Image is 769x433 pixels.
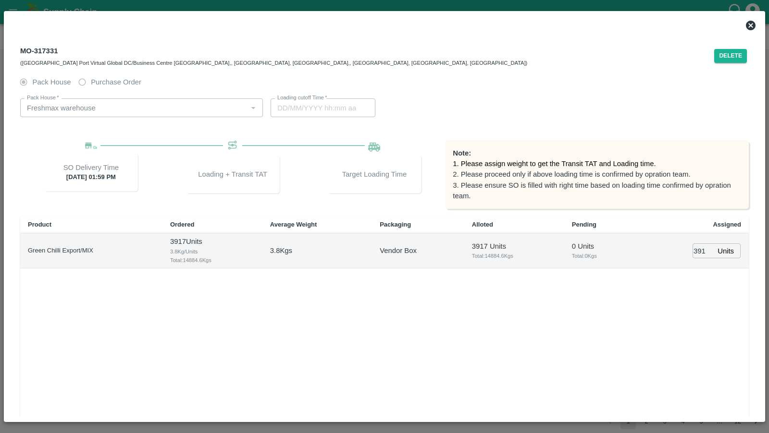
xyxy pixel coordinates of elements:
div: ([GEOGRAPHIC_DATA] Port Virtual Global DC/Business Centre [GEOGRAPHIC_DATA],, [GEOGRAPHIC_DATA], ... [20,57,527,68]
p: Loading + Transit TAT [198,169,267,180]
span: Total: 14884.6 Kgs [170,256,255,265]
input: 0 [693,243,714,258]
b: Packaging [380,221,411,228]
span: Total: 14884.6 Kgs [472,252,557,260]
p: SO Delivery Time [63,162,119,173]
p: 0 Units [572,241,628,252]
p: 3. Please ensure SO is filled with right time based on loading time confirmed by opration team. [453,180,741,202]
p: 1. Please assign weight to get the Transit TAT and Loading time. [453,158,741,169]
b: Product [28,221,51,228]
b: Assigned [713,221,741,228]
span: Purchase Order [91,77,141,87]
span: Total: 0 Kgs [572,252,628,260]
label: Pack House [27,94,59,102]
p: Units [718,246,734,256]
b: Pending [572,221,596,228]
b: Note: [453,149,471,157]
b: Alloted [472,221,493,228]
input: Select Pack House [23,101,244,114]
p: 3917 Units [472,241,557,252]
p: 2. Please proceed only if above loading time is confirmed by opration team. [453,169,741,180]
span: 3.8 Kg/Units [170,247,255,256]
img: Transit [227,140,239,152]
p: 3.8 Kgs [270,245,292,256]
b: Average Weight [270,221,317,228]
p: 3917 Units [170,236,255,247]
div: [DATE] 01:59 PM [44,153,138,192]
input: Choose date [271,98,369,117]
td: Green Chilli Export / MIX [20,233,162,268]
img: Delivery [85,143,97,150]
div: MO-317331 [20,45,527,68]
p: Vendor Box [380,245,417,256]
p: Target Loading Time [342,169,407,180]
label: Loading cutoff Time [277,94,327,102]
img: Loading [368,140,380,152]
button: Delete [714,49,747,63]
span: Pack House [33,77,71,87]
b: Ordered [170,221,195,228]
